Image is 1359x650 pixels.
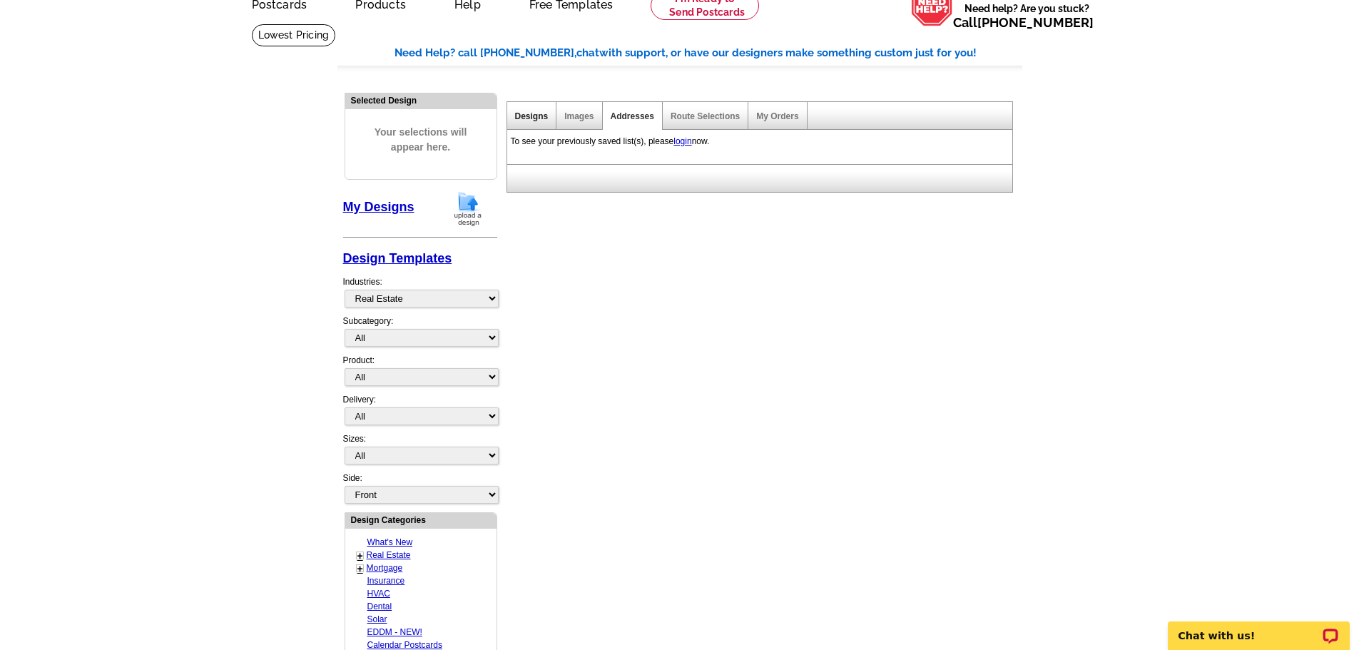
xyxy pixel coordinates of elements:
[343,354,497,393] div: Product:
[367,589,390,599] a: HVAC
[343,315,497,354] div: Subcategory:
[367,550,411,560] a: Real Estate
[611,111,654,121] a: Addresses
[507,131,1009,151] div: To see your previously saved list(s), please now.
[345,93,497,107] div: Selected Design
[367,627,422,637] a: EDDM - NEW!
[367,537,413,547] a: What's New
[343,251,452,265] a: Design Templates
[756,111,798,121] a: My Orders
[357,550,363,562] a: +
[576,46,599,59] span: chat
[673,136,691,146] a: login
[367,563,403,573] a: Mortgage
[367,601,392,611] a: Dental
[953,1,1101,30] span: Need help? Are you stuck?
[343,268,497,315] div: Industries:
[1159,605,1359,650] iframe: LiveChat chat widget
[515,111,549,121] a: Designs
[343,432,497,472] div: Sizes:
[953,15,1094,30] span: Call
[345,513,497,527] div: Design Categories
[395,45,1022,61] div: Need Help? call [PHONE_NUMBER], with support, or have our designers make something custom just fo...
[564,111,594,121] a: Images
[367,640,442,650] a: Calendar Postcards
[356,111,486,169] span: Your selections will appear here.
[367,576,405,586] a: Insurance
[343,472,497,505] div: Side:
[367,614,387,624] a: Solar
[357,563,363,574] a: +
[671,111,740,121] a: Route Selections
[343,200,414,214] a: My Designs
[977,15,1094,30] a: [PHONE_NUMBER]
[449,191,487,227] img: upload-design
[343,393,497,432] div: Delivery:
